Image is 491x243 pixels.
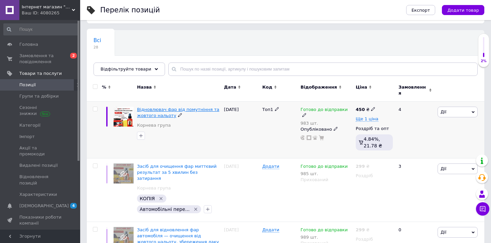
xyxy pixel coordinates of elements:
[301,171,348,176] div: 985 шт.
[394,102,436,158] div: 4
[476,202,489,216] button: Чат з покупцем
[19,134,35,140] span: Імпорт
[70,53,77,58] span: 2
[224,84,236,90] span: Дата
[301,177,352,183] div: Прихований
[262,84,272,90] span: Код
[140,207,190,212] span: Автомобільні пере...
[140,196,155,201] span: КОПІЯ
[356,164,365,169] b: 299
[442,5,484,15] button: Додати товар
[100,7,160,14] div: Перелік позицій
[447,8,479,13] span: Додати товар
[394,158,436,222] div: 3
[19,162,58,168] span: Видалені позиції
[356,116,378,122] span: Ще 1 ціна
[301,235,348,240] div: 989 шт.
[193,207,198,212] svg: Видалити мітку
[364,136,382,148] span: 4.84%, 21.78 ₴
[478,59,489,64] div: 2%
[22,10,80,16] div: Ваш ID: 4080265
[94,37,101,43] span: Всі
[301,121,352,126] div: 983 шт.
[70,203,77,209] span: 4
[94,45,101,50] span: 28
[398,84,427,96] span: Замовлення
[406,5,436,15] button: Експорт
[356,163,369,169] div: ₴
[137,164,216,181] a: Засіб для очищення фар миттєвий результат за 5 хвилин без затирання
[301,227,348,234] span: Готово до відправки
[301,126,352,132] div: Опубліковано
[356,227,369,233] div: ₴
[19,214,62,226] span: Показники роботи компанії
[19,93,59,99] span: Групи та добірки
[441,230,446,235] span: Дії
[22,4,72,10] span: Інтернет магазин "CAR-FAR"
[137,107,219,118] a: Відновлювач фар від помутніння та жовтого нальоту
[301,164,348,171] span: Готово до відправки
[137,185,171,191] a: Корнева група
[19,41,38,47] span: Головна
[301,107,348,114] span: Готово до відправки
[356,236,393,242] div: Роздріб
[262,164,279,169] span: Додати
[356,173,393,179] div: Роздріб
[19,122,40,128] span: Категорії
[19,203,69,209] span: [DEMOGRAPHIC_DATA]
[412,8,430,13] span: Експорт
[137,122,171,128] a: Корнева група
[19,174,62,186] span: Відновлення позицій
[356,227,365,232] b: 299
[101,67,151,72] span: Відфільтруйте товари
[19,71,62,77] span: Товари та послуги
[19,145,62,157] span: Акції та промокоди
[158,196,164,201] svg: Видалити мітку
[168,63,478,76] input: Пошук по назві позиції, артикулу і пошуковим запитам
[19,53,62,65] span: Замовлення та повідомлення
[356,84,367,90] span: Ціна
[137,84,152,90] span: Назва
[262,227,279,233] span: Додати
[441,109,446,114] span: Дії
[19,82,36,88] span: Позиції
[19,192,57,198] span: Характеристики
[114,107,134,127] img: Восстанавливатель фар от помутнения и желтого налета
[356,107,375,113] div: ₴
[262,107,273,112] span: Топ1
[114,163,134,184] img: Средство для очистки фар мгновенный результат за 5 минут без натирания
[3,23,79,35] input: Пошук
[441,166,446,171] span: Дії
[222,102,261,158] div: [DATE]
[19,105,62,117] span: Сезонні знижки
[222,158,261,222] div: [DATE]
[301,84,337,90] span: Відображення
[102,84,106,90] span: %
[356,107,365,112] b: 450
[356,126,393,132] div: Роздріб та опт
